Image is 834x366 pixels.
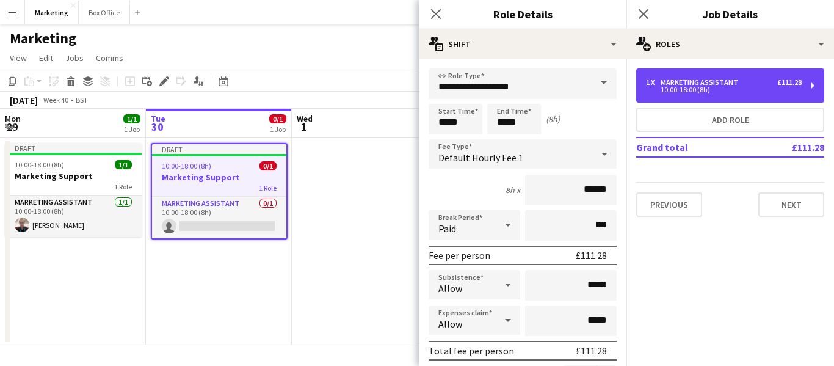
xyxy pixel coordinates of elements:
[576,249,607,262] div: £111.28
[79,1,130,24] button: Box Office
[419,29,626,59] div: Shift
[124,125,140,134] div: 1 Job
[76,95,88,104] div: BST
[123,114,140,123] span: 1/1
[152,172,286,183] h3: Marketing Support
[777,78,802,87] div: £111.28
[152,144,286,154] div: Draft
[626,6,834,22] h3: Job Details
[152,197,286,238] app-card-role: Marketing Assistant0/110:00-18:00 (8h)
[419,6,626,22] h3: Role Details
[40,95,71,104] span: Week 40
[438,282,462,295] span: Allow
[295,120,313,134] span: 1
[259,161,277,170] span: 0/1
[5,113,21,124] span: Mon
[506,185,520,196] div: 8h x
[269,114,286,123] span: 0/1
[151,143,288,240] app-job-card: Draft10:00-18:00 (8h)0/1Marketing Support1 RoleMarketing Assistant0/110:00-18:00 (8h)
[10,29,76,48] h1: Marketing
[10,53,27,64] span: View
[636,137,752,157] td: Grand total
[96,53,123,64] span: Comms
[5,143,142,153] div: Draft
[546,114,560,125] div: (8h)
[576,345,607,357] div: £111.28
[3,120,21,134] span: 29
[15,160,64,169] span: 10:00-18:00 (8h)
[297,113,313,124] span: Wed
[646,78,661,87] div: 1 x
[151,113,165,124] span: Tue
[34,50,58,66] a: Edit
[429,345,514,357] div: Total fee per person
[60,50,89,66] a: Jobs
[752,137,824,157] td: £111.28
[636,108,824,132] button: Add role
[115,160,132,169] span: 1/1
[39,53,53,64] span: Edit
[636,192,702,217] button: Previous
[91,50,128,66] a: Comms
[270,125,286,134] div: 1 Job
[10,94,38,106] div: [DATE]
[626,29,834,59] div: Roles
[5,196,142,237] app-card-role: Marketing Assistant1/110:00-18:00 (8h)[PERSON_NAME]
[661,78,743,87] div: Marketing Assistant
[25,1,79,24] button: Marketing
[114,182,132,191] span: 1 Role
[5,50,32,66] a: View
[5,143,142,237] app-job-card: Draft10:00-18:00 (8h)1/1Marketing Support1 RoleMarketing Assistant1/110:00-18:00 (8h)[PERSON_NAME]
[758,192,824,217] button: Next
[646,87,802,93] div: 10:00-18:00 (8h)
[259,183,277,192] span: 1 Role
[149,120,165,134] span: 30
[438,318,462,330] span: Allow
[438,152,523,164] span: Default Hourly Fee 1
[162,161,211,170] span: 10:00-18:00 (8h)
[65,53,84,64] span: Jobs
[5,170,142,181] h3: Marketing Support
[429,249,490,262] div: Fee per person
[438,222,456,235] span: Paid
